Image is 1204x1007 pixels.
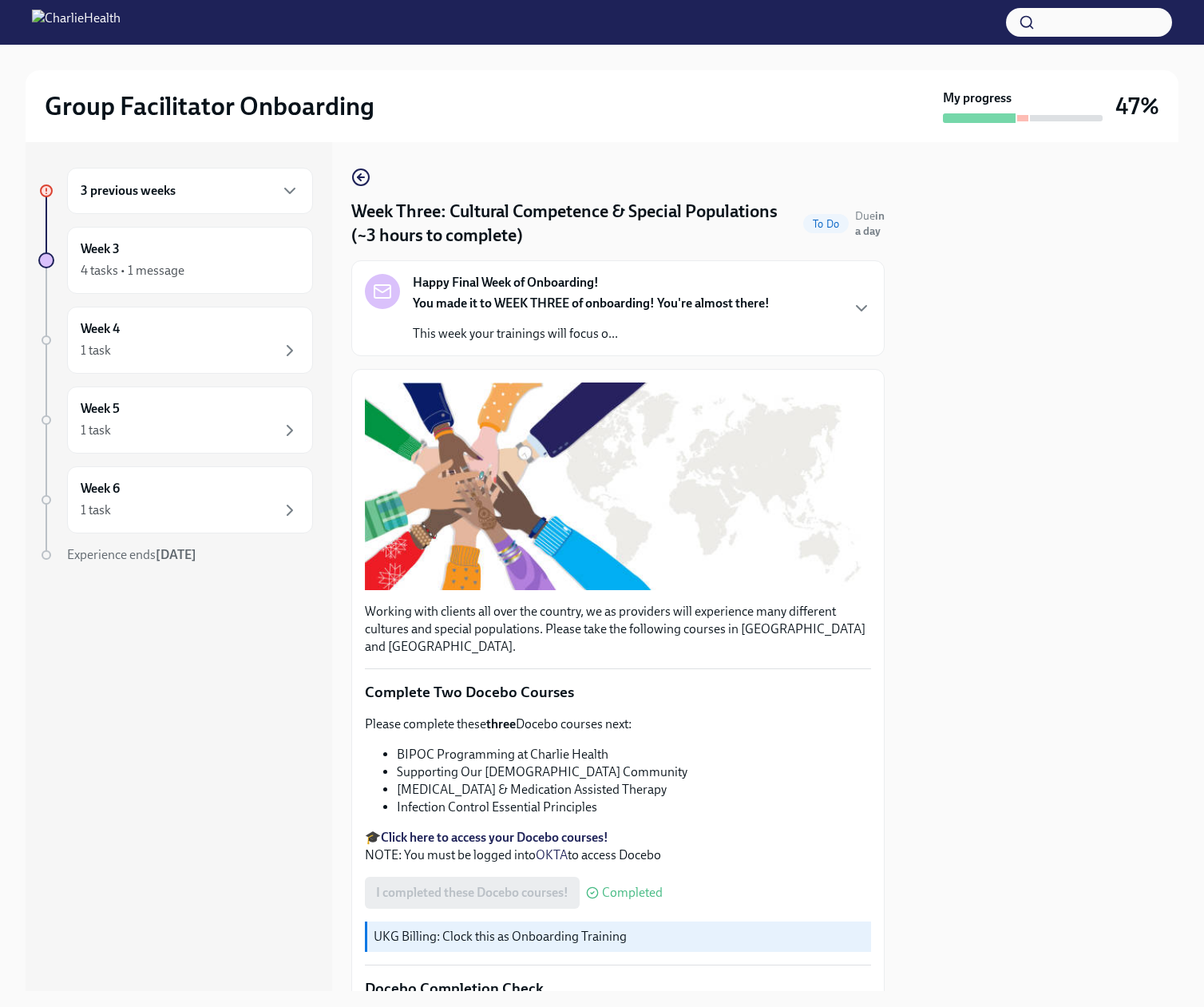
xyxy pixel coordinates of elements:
[1115,92,1159,121] h3: 47%
[156,547,196,562] strong: [DATE]
[365,829,871,864] p: 🎓 NOTE: You must be logged into to access Docebo
[365,716,871,733] p: Please complete these Docebo courses next:
[38,307,313,374] a: Week 41 task
[32,10,121,35] img: CharlieHealth
[81,262,184,280] div: 4 tasks • 1 message
[81,480,120,498] h6: Week 6
[397,763,871,781] li: Supporting Our [DEMOGRAPHIC_DATA] Community
[536,847,568,862] a: OKTA
[365,383,871,590] button: Zoom image
[81,240,120,258] h6: Week 3
[374,928,865,946] p: UKG Billing: Clock this as Onboarding Training
[365,682,871,703] p: Complete Two Docebo Courses
[81,502,111,519] div: 1 task
[45,90,374,122] h2: Group Facilitator Onboarding
[803,218,849,230] span: To Do
[81,182,176,200] h6: 3 previous weeks
[397,781,871,799] li: [MEDICAL_DATA] & Medication Assisted Therapy
[38,227,313,294] a: Week 34 tasks • 1 message
[397,746,871,763] li: BIPOC Programming at Charlie Health
[38,387,313,454] a: Week 51 task
[397,799,871,816] li: Infection Control Essential Principles
[351,200,797,248] h4: Week Three: Cultural Competence & Special Populations (~3 hours to complete)
[413,325,770,343] p: This week your trainings will focus o...
[413,274,599,291] strong: Happy Final Week of Onboarding!
[855,208,885,239] span: October 6th, 2025 08:00
[943,89,1012,107] strong: My progress
[38,466,313,533] a: Week 61 task
[67,547,196,562] span: Experience ends
[81,400,120,418] h6: Week 5
[365,978,871,999] p: Docebo Completion Check
[413,295,770,311] strong: You made it to WEEK THREE of onboarding! You're almost there!
[81,422,111,439] div: 1 task
[81,320,120,338] h6: Week 4
[602,886,663,899] span: Completed
[855,209,885,238] span: Due
[381,830,608,845] a: Click here to access your Docebo courses!
[67,168,313,214] div: 3 previous weeks
[81,342,111,359] div: 1 task
[365,603,871,656] p: Working with clients all over the country, we as providers will experience many different culture...
[855,209,885,238] strong: in a day
[486,716,516,731] strong: three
